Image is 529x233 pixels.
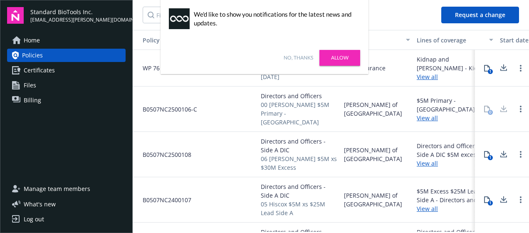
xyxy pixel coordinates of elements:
[417,187,493,204] div: $5M Excess $25M Lead Side A - Directors and Officers - Side A DIC
[516,63,526,73] a: Open options
[344,191,410,208] span: [PERSON_NAME] of [GEOGRAPHIC_DATA]
[261,92,337,100] span: Directors and Officers
[441,7,519,23] button: Request a change
[261,100,337,126] span: 00 [PERSON_NAME] $5M Primary - [GEOGRAPHIC_DATA]
[136,150,191,159] span: B0507NC2500108
[7,94,126,107] a: Billing
[417,96,493,114] div: $5M Primary - [GEOGRAPHIC_DATA] - Directors and Officers - Public
[30,7,126,24] button: Standard BioTools Inc.[EMAIL_ADDRESS][PERSON_NAME][DOMAIN_NAME]
[479,60,495,77] button: 1
[417,141,493,159] div: Directors and Officers - Side A DIC $5M excess of $30M - Excess
[30,16,126,24] span: [EMAIL_ADDRESS][PERSON_NAME][DOMAIN_NAME]
[479,191,495,208] button: 1
[417,204,493,213] a: View all
[24,94,41,107] span: Billing
[284,54,313,62] a: No, thanks
[417,36,484,45] div: Lines of coverage
[143,7,247,23] input: Filter policies...
[261,200,337,217] span: 05 Hiscox $5M xs $25M Lead Side A
[417,72,493,81] a: View all
[24,200,56,208] span: What ' s new
[413,30,497,50] button: Lines of coverage
[7,7,24,24] img: navigator-logo.svg
[516,149,526,159] a: Open options
[417,159,493,168] a: View all
[261,137,337,154] span: Directors and Officers - Side A DIC
[194,10,356,27] div: We'd like to show you notifications for the latest news and updates.
[261,182,337,200] span: Directors and Officers - Side A DIC
[24,182,90,196] span: Manage team members
[344,100,410,118] span: [PERSON_NAME] of [GEOGRAPHIC_DATA]
[7,64,126,77] a: Certificates
[24,79,36,92] span: Files
[516,195,526,205] a: Open options
[341,30,413,50] button: Carrier
[261,154,337,172] span: 06 [PERSON_NAME] $5M xs $30M Excess
[136,36,245,45] div: Policy number
[488,155,493,160] div: 1
[22,49,43,62] span: Policies
[24,213,44,226] div: Log out
[488,201,493,206] div: 1
[136,196,191,204] span: B0507NC2400107
[7,182,126,196] a: Manage team members
[7,200,69,208] button: What's new
[7,79,126,92] a: Files
[30,7,126,16] span: Standard BioTools Inc.
[417,114,493,122] a: View all
[136,36,245,45] div: Toggle SortBy
[24,64,55,77] span: Certificates
[488,69,493,74] div: 1
[344,146,410,163] span: [PERSON_NAME] of [GEOGRAPHIC_DATA]
[7,34,126,47] a: Home
[319,50,360,66] a: Allow
[7,49,126,62] a: Policies
[136,105,197,114] span: B0507NC2500106-C
[417,55,493,72] div: Kidnap and [PERSON_NAME] - Kidnap and [PERSON_NAME], Foreign Voluntary Workers Compensation - For...
[479,146,495,163] button: 1
[136,64,186,72] span: WP 76 395 1783
[24,34,40,47] span: Home
[516,104,526,114] a: Open options
[344,36,401,45] div: Carrier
